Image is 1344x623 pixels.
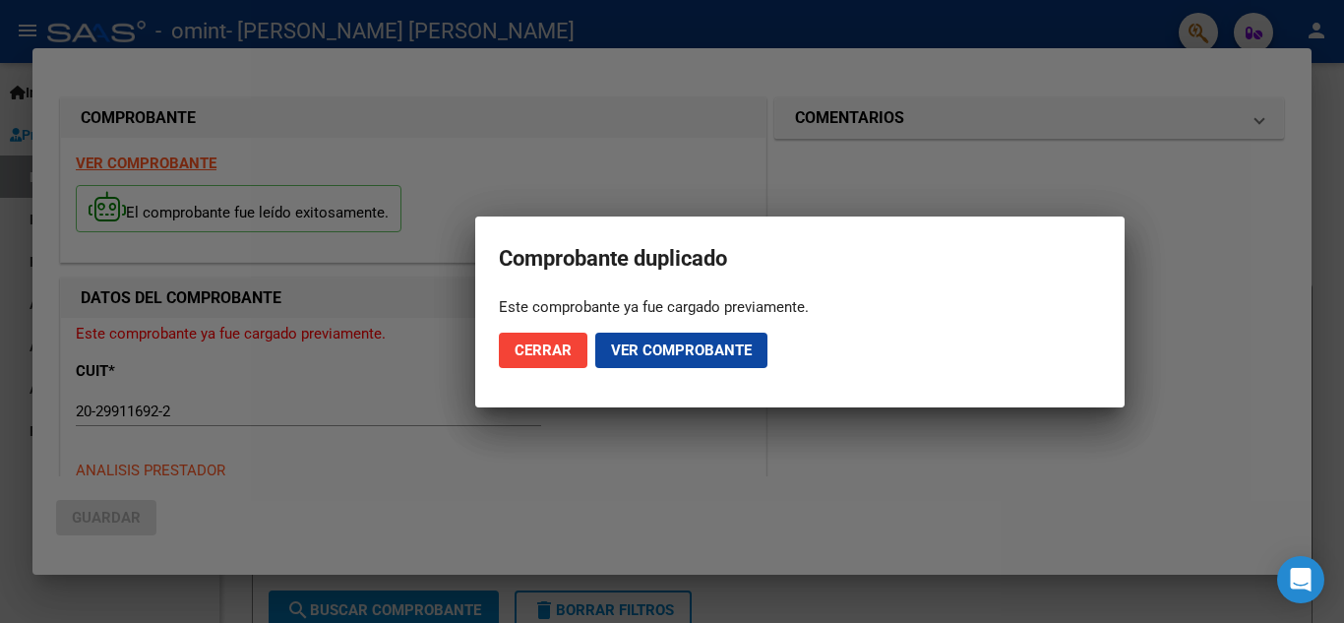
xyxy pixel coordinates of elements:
[499,297,1101,317] div: Este comprobante ya fue cargado previamente.
[515,342,572,359] span: Cerrar
[499,240,1101,278] h2: Comprobante duplicado
[499,333,587,368] button: Cerrar
[611,342,752,359] span: Ver comprobante
[1277,556,1324,603] div: Open Intercom Messenger
[595,333,767,368] button: Ver comprobante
